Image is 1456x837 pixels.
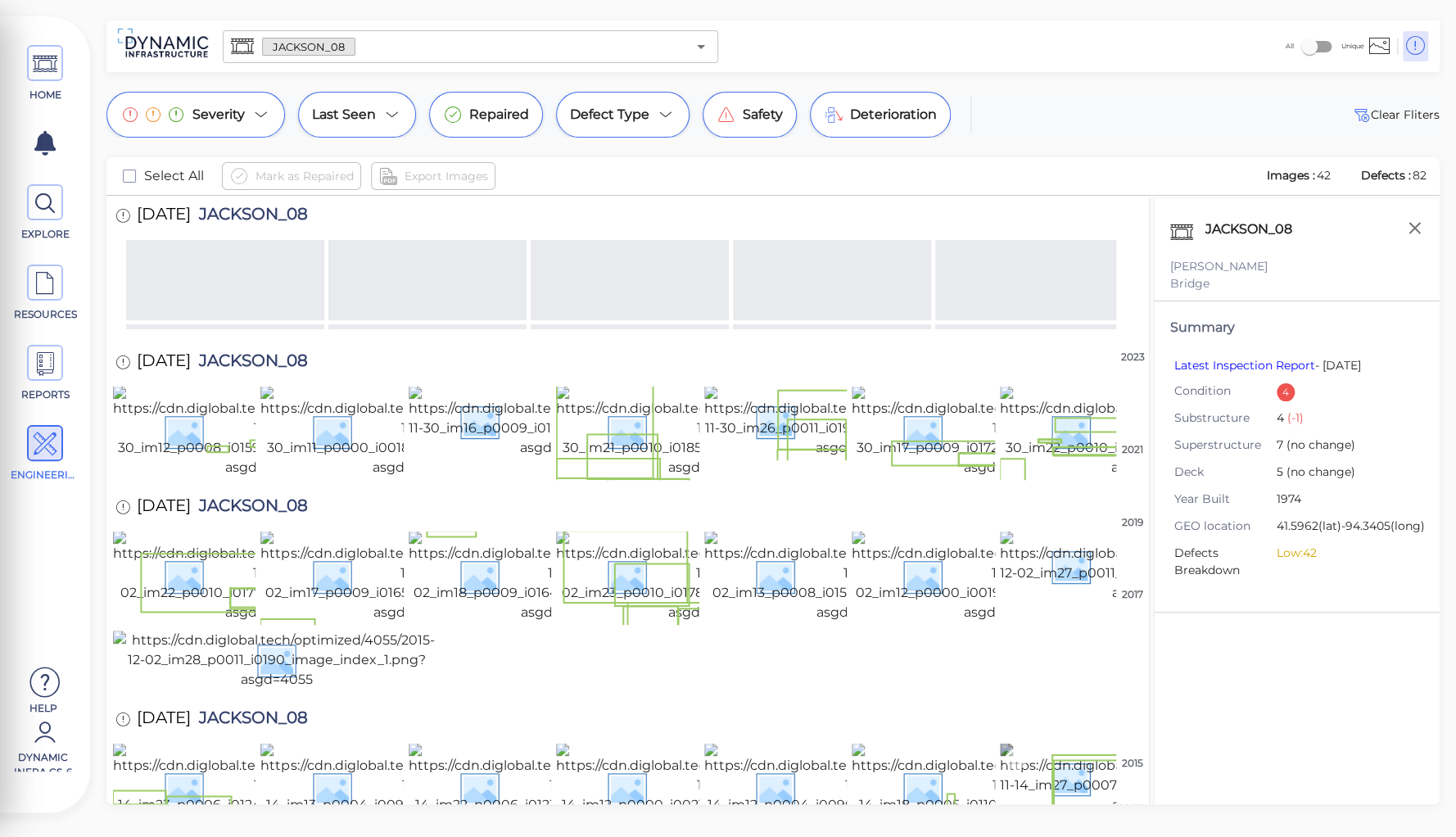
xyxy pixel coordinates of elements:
img: https://cdn.diglobal.tech/width210/4055/2015-12-02_im18_p0009_i0164_image_index_1.png?asgd=4055 [409,531,705,622]
div: 2017 [1116,587,1149,602]
span: REPORTS [11,387,80,402]
span: Help [8,701,78,714]
span: Superstructure [1174,437,1277,454]
span: - [DATE] [1174,358,1361,373]
iframe: Chat [1386,763,1444,825]
img: https://cdn.diglobal.tech/width210/4055/2013-11-14_im13_p0004_i0095_image_index_1.png?asgd=4055 [260,743,557,835]
img: https://cdn.diglobal.tech/width210/4055/2015-12-02_im23_p0010_i0178_image_index_2.png?asgd=4055 [556,531,852,622]
span: 42 [1317,168,1331,183]
img: https://cdn.diglobal.tech/optimized/4055/2015-12-02_im28_p0011_i0190_image_index_1.png?asgd=4055 [113,631,441,690]
img: https://cdn.diglobal.tech/width210/4055/2013-11-14_im12_p0000_i0021_image_index_2.png?asgd=4055 [556,743,852,835]
span: (-1) [1284,410,1304,425]
span: Condition [1174,382,1277,400]
img: https://cdn.diglobal.tech/width210/4055/2013-11-14_im18_p0005_i0110_image_index_2.png?asgd=4055 [852,743,1148,835]
div: All Unique [1286,30,1364,62]
span: Defects Breakdown [1174,545,1277,579]
span: Safety [743,105,783,124]
span: Year Built [1174,491,1277,508]
a: RESOURCES [8,265,82,322]
span: 1974 [1277,491,1411,509]
span: Dynamic Infra CS-6 [8,750,78,771]
span: RESOURCES [11,307,80,322]
span: 5 [1277,464,1411,482]
span: 41.5962 (lat) -94.3405 (long) [1277,518,1425,536]
span: Substructure [1174,409,1277,427]
span: Mark as Repaired [255,166,354,186]
span: GEO location [1174,518,1277,535]
img: https://cdn.diglobal.tech/width210/4055/2017-11-30_im16_p0009_i0171_image_index_1.png?asgd=4055 [409,386,704,458]
span: Severity [192,105,245,124]
span: Export Images [405,166,488,186]
a: HOME [8,45,82,102]
img: https://cdn.diglobal.tech/width210/4055/2015-12-02_im12_p0000_i0019_image_index_2.png?asgd=4055 [852,531,1148,622]
button: Clear Fliters [1351,105,1440,124]
span: Defect Type [570,105,649,124]
span: HOME [11,88,80,102]
img: https://cdn.diglobal.tech/width210/4055/2013-11-14_im23_p0006_i0124_image_index_2.png?asgd=4055 [113,743,409,835]
span: 82 [1413,168,1427,183]
span: Repaired [469,105,529,124]
img: https://cdn.diglobal.tech/width210/4055/2015-12-02_im22_p0010_i0177_image_index_1.png?asgd=4055 [113,531,409,622]
div: 2023 [1116,350,1149,364]
span: 7 [1277,437,1411,455]
span: Deck [1174,464,1277,481]
img: https://cdn.diglobal.tech/width210/4055/2017-11-30_im22_p0010_i0184_image_index_1.png?asgd=4055 [1000,386,1295,477]
span: JACKSON_08 [191,709,308,731]
img: https://cdn.diglobal.tech/width210/4055/2013-11-14_im22_p0006_i0123_image_index_1.png?asgd=4055 [409,743,705,835]
div: JACKSON_08 [1201,215,1314,250]
div: 2021 [1116,442,1149,457]
span: JACKSON_08 [191,352,308,374]
button: Export Images [371,162,495,190]
img: https://cdn.diglobal.tech/width210/4055/2017-11-30_im11_p0000_i0018_image_index_1.png?asgd=4055 [260,386,556,477]
li: Low: 42 [1277,545,1411,562]
img: https://cdn.diglobal.tech/width210/4055/2015-12-02_im17_p0009_i0165_image_index_2.png?asgd=4055 [260,531,557,622]
div: 2015 [1116,756,1149,771]
a: Latest Inspection Report [1174,358,1315,373]
span: JACKSON_08 [191,497,308,519]
img: https://cdn.diglobal.tech/width210/4055/2017-11-30_im17_p0009_i0172_image_index_2.png?asgd=4055 [852,386,1147,477]
div: 4 [1277,383,1295,401]
img: https://cdn.diglobal.tech/width210/4055/2017-11-30_im26_p0011_i0197_image_index_1.png?asgd=4055 [704,386,1000,458]
span: Deterioration [850,105,937,124]
a: EXPLORE [8,184,82,242]
img: https://cdn.diglobal.tech/width210/4055/2017-11-30_im21_p0010_i0185_image_index_2.png?asgd=4055 [556,386,852,477]
span: Select All [144,166,204,186]
div: Bridge [1170,275,1423,292]
a: ENGINEERING [8,425,82,482]
span: Defects : [1359,168,1413,183]
img: https://cdn.diglobal.tech/width210/4055/2015-12-02_im27_p0011_i0191_image_index_2.png?asgd=4055 [1000,531,1296,603]
span: (no change) [1283,437,1355,452]
span: JACKSON_08 [191,206,308,228]
span: Images : [1265,168,1317,183]
img: https://cdn.diglobal.tech/width210/4055/2015-12-02_im13_p0008_i0151_image_index_1.png?asgd=4055 [704,531,1001,622]
img: https://cdn.diglobal.tech/width210/4055/2017-11-30_im12_p0008_i0159_image_index_2.png?asgd=4055 [113,386,409,477]
span: [DATE] [137,709,191,731]
span: [DATE] [137,206,191,228]
span: [DATE] [137,352,191,374]
span: [DATE] [137,497,191,519]
button: Mark as Repaired [222,162,361,190]
div: Summary [1170,318,1423,337]
a: REPORTS [8,345,82,402]
span: Last Seen [312,105,376,124]
div: [PERSON_NAME] [1170,258,1423,275]
span: ENGINEERING [11,468,80,482]
button: Open [690,35,712,58]
img: https://cdn.diglobal.tech/width210/4055/2013-11-14_im12_p0004_i0096_image_index_2.png?asgd=4055 [704,743,1001,835]
span: EXPLORE [11,227,80,242]
span: 4 [1277,409,1411,428]
div: 2019 [1116,515,1149,530]
span: JACKSON_08 [263,39,355,55]
span: (no change) [1283,464,1355,479]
